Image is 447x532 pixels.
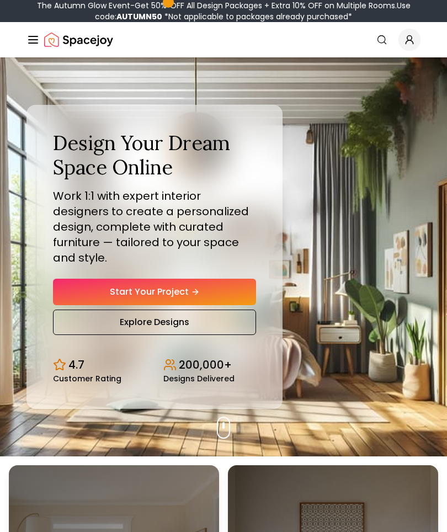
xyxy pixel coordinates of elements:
p: Work 1:1 with expert interior designers to create a personalized design, complete with curated fu... [53,188,256,265]
a: Start Your Project [53,279,256,305]
small: Designs Delivered [163,375,235,382]
span: *Not applicable to packages already purchased* [162,11,352,22]
a: Explore Designs [53,310,256,335]
b: AUTUMN50 [116,11,162,22]
div: Design stats [53,348,256,382]
small: Customer Rating [53,375,121,382]
nav: Global [26,22,421,57]
h1: Design Your Dream Space Online [53,131,256,179]
p: 200,000+ [179,357,232,373]
img: Spacejoy Logo [44,29,113,51]
a: Spacejoy [44,29,113,51]
p: 4.7 [68,357,84,373]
